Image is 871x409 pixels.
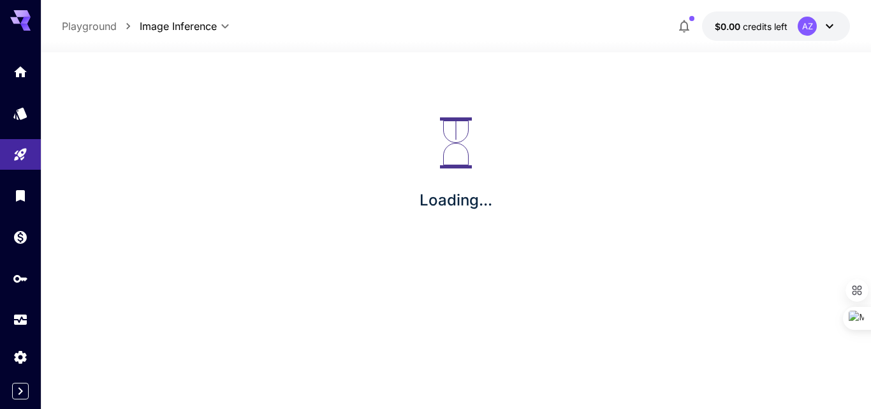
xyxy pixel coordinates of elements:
div: AZ [798,17,817,36]
p: Loading... [420,189,492,212]
span: Image Inference [140,19,217,34]
span: $0.00 [715,21,743,32]
button: Expand sidebar [12,383,29,399]
div: Playground [13,147,28,163]
div: API Keys [13,271,28,286]
a: Playground [62,19,117,34]
div: Wallet [13,229,28,245]
div: Usage [13,312,28,328]
span: credits left [743,21,787,32]
div: Models [13,105,28,121]
div: Home [13,64,28,80]
button: $0.00AZ [702,11,850,41]
div: Library [13,188,28,204]
nav: breadcrumb [62,19,140,34]
div: Settings [13,349,28,365]
div: $0.00 [715,20,787,33]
